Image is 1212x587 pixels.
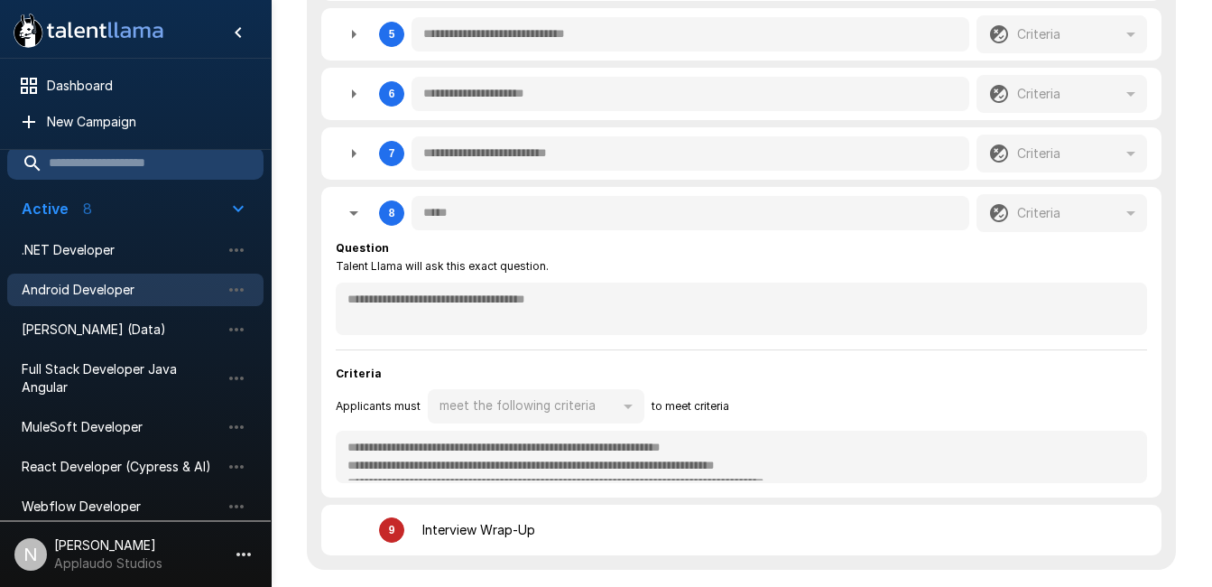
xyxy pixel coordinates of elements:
[389,207,395,219] div: 8
[389,524,395,536] div: 9
[389,88,395,100] div: 6
[1017,204,1060,222] p: Criteria
[389,28,395,41] div: 5
[321,8,1161,61] div: 5
[336,367,382,380] b: Criteria
[422,521,535,539] p: Interview Wrap-Up
[336,257,549,275] span: Talent Llama will ask this exact question.
[321,68,1161,120] div: 6
[321,127,1161,180] div: 7
[1017,144,1060,163] p: Criteria
[428,389,644,424] div: meet the following criteria
[1017,85,1060,103] p: Criteria
[389,147,395,160] div: 7
[1017,25,1060,43] p: Criteria
[652,397,729,415] span: to meet criteria
[336,241,389,255] b: Question
[336,397,421,415] span: Applicants must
